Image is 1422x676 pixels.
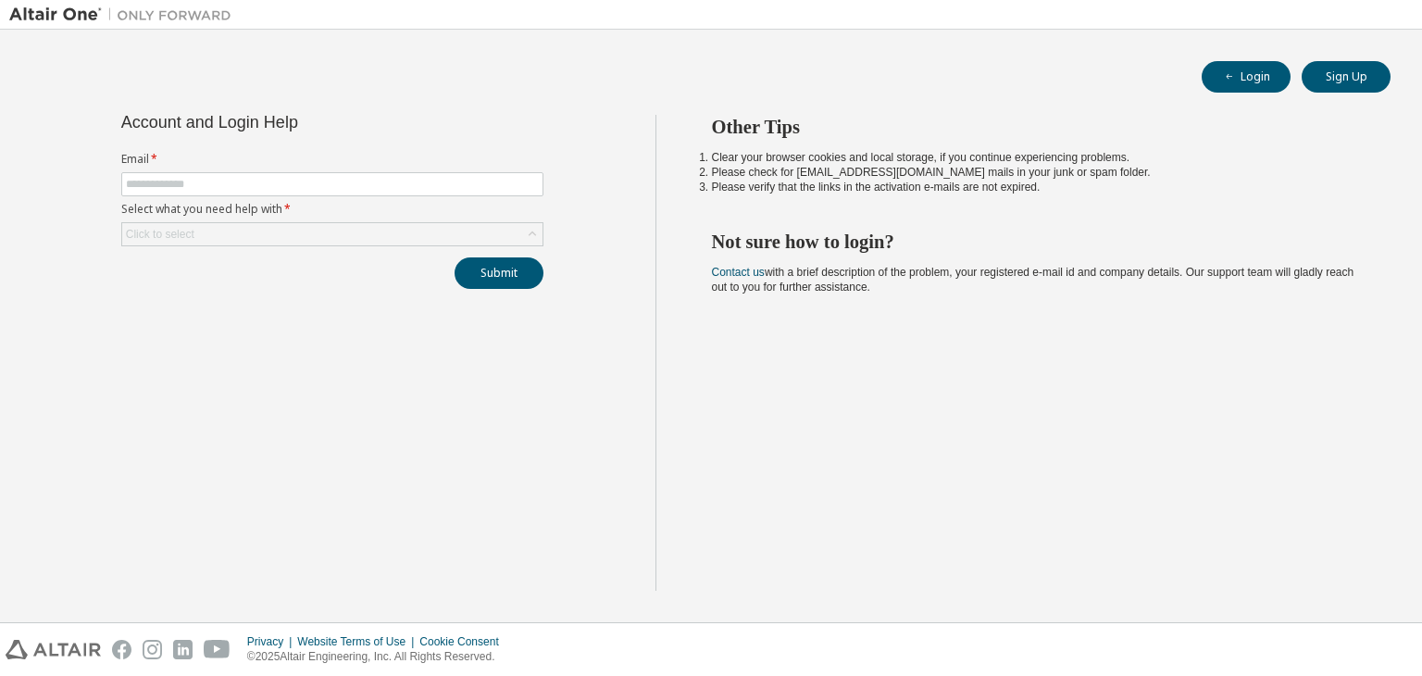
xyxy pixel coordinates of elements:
img: linkedin.svg [173,640,193,659]
div: Account and Login Help [121,115,459,130]
button: Submit [455,257,543,289]
img: facebook.svg [112,640,131,659]
li: Please check for [EMAIL_ADDRESS][DOMAIN_NAME] mails in your junk or spam folder. [712,165,1358,180]
li: Clear your browser cookies and local storage, if you continue experiencing problems. [712,150,1358,165]
img: Altair One [9,6,241,24]
h2: Other Tips [712,115,1358,139]
p: © 2025 Altair Engineering, Inc. All Rights Reserved. [247,649,510,665]
div: Website Terms of Use [297,634,419,649]
label: Select what you need help with [121,202,543,217]
div: Click to select [126,227,194,242]
img: youtube.svg [204,640,231,659]
button: Login [1202,61,1291,93]
a: Contact us [712,266,765,279]
label: Email [121,152,543,167]
div: Privacy [247,634,297,649]
h2: Not sure how to login? [712,230,1358,254]
div: Click to select [122,223,543,245]
li: Please verify that the links in the activation e-mails are not expired. [712,180,1358,194]
button: Sign Up [1302,61,1391,93]
span: with a brief description of the problem, your registered e-mail id and company details. Our suppo... [712,266,1354,294]
img: altair_logo.svg [6,640,101,659]
img: instagram.svg [143,640,162,659]
div: Cookie Consent [419,634,509,649]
